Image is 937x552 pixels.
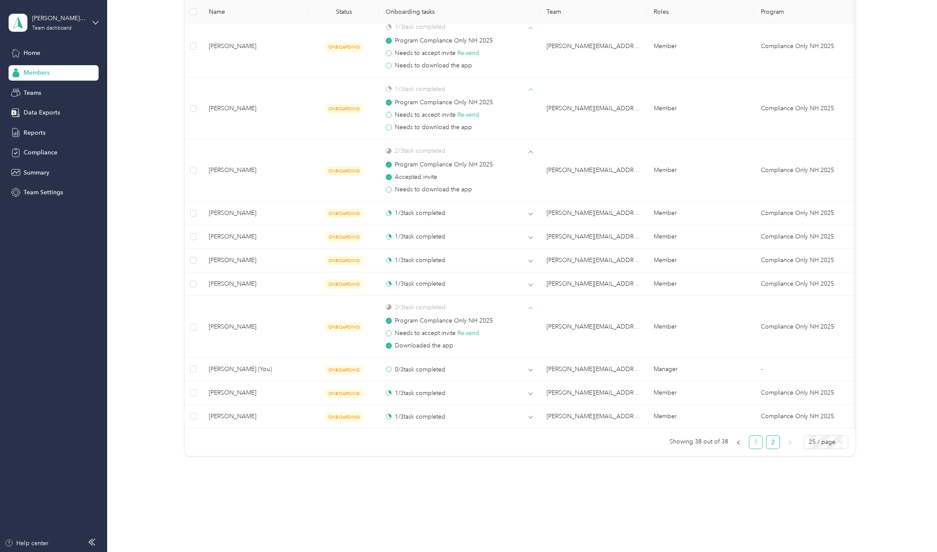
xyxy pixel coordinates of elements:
td: Member [647,202,754,225]
td: Compliance Only NH 2025 [754,78,859,140]
span: Accepted invite [395,172,437,182]
span: Data Exports [24,108,60,117]
span: [PERSON_NAME] [209,322,302,332]
td: ONBOARDING [309,15,379,78]
td: leslie.butler@navenhealth.com [540,405,647,428]
td: Compliance Only NH 2025 [754,381,859,405]
span: Members [24,68,50,77]
span: Team Settings [24,188,63,197]
span: Needs to download the app [395,185,472,194]
li: Previous Page [732,435,745,449]
td: Compliance Only NH 2025 [754,139,859,202]
span: [PERSON_NAME] [209,279,302,289]
td: leslie.butler@navenhealth.com [540,381,647,405]
td: leslie.butler@navenhealth.com [540,249,647,272]
div: 1 / 3 task completed [386,208,445,217]
div: 1 / 3 task completed [386,232,445,241]
span: Program Compliance Only NH 2025 [395,160,493,169]
td: leslie.butler@navenhealth.com [540,202,647,225]
span: left [736,440,741,445]
td: ONBOARDING [309,381,379,405]
div: Page Size [804,435,848,449]
span: Home [24,48,40,57]
td: ONBOARDING [309,225,379,249]
span: ONBOARDING [325,256,363,265]
td: Member [647,272,754,296]
td: Harold F. Fifield [202,405,309,428]
span: Compliance [24,148,57,157]
span: Showing 38 out of 38 [670,435,728,448]
td: leslie.butler@navenhealth.com [540,15,647,78]
div: 1 / 3 task completed [386,279,445,288]
span: [PERSON_NAME] [209,412,302,421]
td: Mary Brouwer [202,381,309,405]
td: Member [647,78,754,140]
span: 25 / page [809,436,843,449]
span: Name [209,8,302,15]
td: Member [647,15,754,78]
td: Compliance Only NH 2025 [754,15,859,78]
div: 0 / 3 task completed [386,365,445,374]
li: 2 [766,435,780,449]
td: Member [647,296,754,358]
td: Member [647,139,754,202]
div: Team dashboard [32,26,72,31]
span: ONBOARDING [325,365,363,374]
div: 2 / 3 task completed [386,303,445,312]
iframe: Everlance-gr Chat Button Frame [889,504,937,552]
span: Summary [24,168,49,177]
td: leslie.butler@navenhealth.com [540,358,647,381]
span: Needs to accept invite [395,329,479,337]
span: [PERSON_NAME] [209,42,302,51]
td: ONBOARDING [309,249,379,272]
td: Compliance Only NH 2025 [754,405,859,428]
span: Program Compliance Only NH 2025 [395,98,493,107]
td: ONBOARDING [309,202,379,225]
td: ONBOARDING [309,296,379,358]
span: Needs to accept invite [395,111,479,118]
td: leslie.butler@navenhealth.com [540,225,647,249]
span: ONBOARDING [325,280,363,289]
button: Help center [5,539,48,548]
li: Next Page [783,435,797,449]
div: 1 / 3 task completed [386,256,445,265]
div: [PERSON_NAME][EMAIL_ADDRESS][PERSON_NAME][DOMAIN_NAME] [32,14,86,23]
button: Re-send [457,110,479,120]
span: ONBOARDING [325,42,363,51]
a: 2 [766,436,779,449]
td: leslie.butler@navenhealth.com [540,296,647,358]
span: [PERSON_NAME] [209,388,302,398]
span: ONBOARDING [325,323,363,332]
td: Compliance Only NH 2025 [754,225,859,249]
td: Member [647,381,754,405]
button: right [783,435,797,449]
span: ONBOARDING [325,389,363,398]
td: Compliance Only NH 2025 [754,249,859,272]
span: [PERSON_NAME] [209,232,302,241]
td: ONBOARDING [309,405,379,428]
span: Downloaded the app [395,341,453,350]
span: [PERSON_NAME] [209,208,302,218]
td: Jody Dauphinais [202,272,309,296]
span: [PERSON_NAME] [209,166,302,175]
td: Member [647,405,754,428]
span: Teams [24,88,41,97]
li: 1 [749,435,763,449]
td: Nicole Barber [202,249,309,272]
span: [PERSON_NAME] [209,256,302,265]
td: leslie.butler@navenhealth.com [540,272,647,296]
div: 1 / 3 task completed [386,22,445,31]
td: Manager [647,358,754,381]
td: Member [647,225,754,249]
span: Reports [24,128,45,137]
span: right [787,440,793,445]
td: leslie.butler@navenhealth.com [540,139,647,202]
td: Leslie Butler (You) [202,358,309,381]
td: Therese Darby [202,78,309,140]
span: [PERSON_NAME] [209,104,302,113]
span: ONBOARDING [325,232,363,241]
td: Member [647,249,754,272]
span: Needs to download the app [395,61,472,70]
button: Re-send [457,48,479,58]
